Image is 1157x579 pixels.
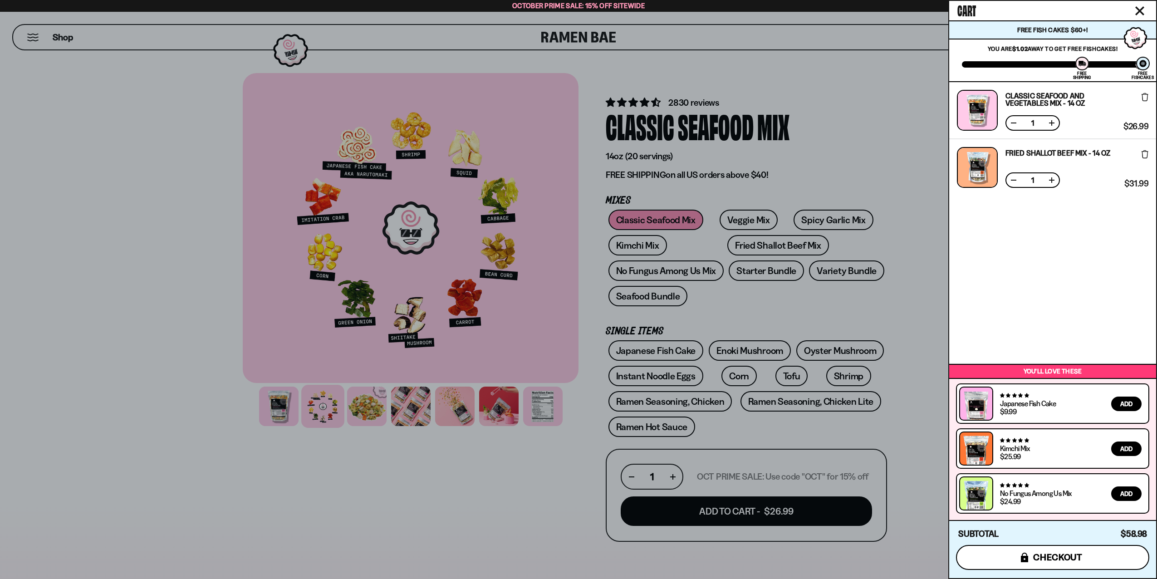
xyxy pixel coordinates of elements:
span: 1 [1025,119,1040,127]
span: $58.98 [1121,529,1147,539]
p: You are away to get Free Fishcakes! [962,45,1143,52]
div: Free Shipping [1073,71,1091,79]
div: $9.99 [1000,408,1016,415]
span: 4.76 stars [1000,437,1029,443]
button: Add [1111,442,1142,456]
a: Classic Seafood and Vegetables Mix - 14 OZ [1005,92,1120,107]
button: Add [1111,397,1142,411]
span: Cart [957,0,976,19]
a: Kimchi Mix [1000,444,1030,453]
a: Fried Shallot Beef Mix - 14 OZ [1005,149,1110,157]
button: Close cart [1133,4,1147,18]
button: checkout [956,545,1149,570]
a: No Fungus Among Us Mix [1000,489,1072,498]
a: Japanese Fish Cake [1000,399,1056,408]
h4: Subtotal [958,530,999,539]
div: $25.99 [1000,453,1020,460]
div: $24.99 [1000,498,1020,505]
span: Add [1120,446,1132,452]
span: 4.82 stars [1000,482,1029,488]
span: $31.99 [1124,180,1148,188]
span: Add [1120,401,1132,407]
span: $26.99 [1123,123,1148,131]
span: checkout [1033,552,1083,562]
span: 4.77 stars [1000,393,1029,398]
button: Add [1111,486,1142,501]
span: Free Fish Cakes $60+! [1017,26,1088,34]
strong: $1.02 [1012,45,1028,52]
span: Add [1120,491,1132,497]
p: You’ll love these [951,367,1154,376]
span: 1 [1025,177,1040,184]
span: October Prime Sale: 15% off Sitewide [512,1,645,10]
div: Free Fishcakes [1132,71,1154,79]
